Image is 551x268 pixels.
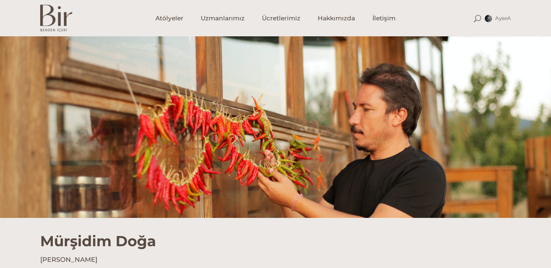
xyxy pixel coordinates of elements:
span: Atölyeler [155,14,183,23]
span: Uzmanlarımız [201,14,245,23]
span: İletişim [372,14,396,23]
h4: [PERSON_NAME] [40,255,511,264]
span: Ücretlerimiz [262,14,300,23]
span: Hakkımızda [318,14,355,23]
h1: Mürşidim Doğa [40,218,511,250]
span: AyseA [495,15,511,21]
img: AyseA1.jpg [485,15,492,22]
